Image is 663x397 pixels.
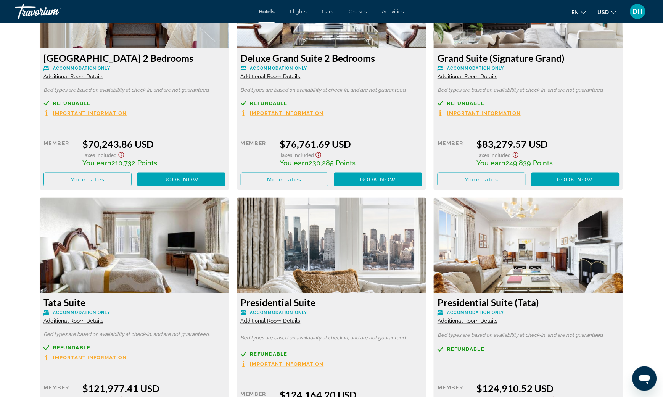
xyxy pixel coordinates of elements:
[314,150,323,158] button: Show Taxes and Fees disclaimer
[438,173,526,186] button: More rates
[290,8,307,15] a: Flights
[43,318,103,324] span: Additional Room Details
[82,152,117,158] span: Taxes included
[360,176,396,182] span: Book now
[117,150,126,158] button: Show Taxes and Fees disclaimer
[438,110,521,116] button: Important Information
[309,159,356,167] span: 230,285 Points
[53,355,127,360] span: Important Information
[241,352,423,357] a: Refundable
[464,176,499,182] span: More rates
[241,87,423,93] p: Bed types are based on availability at check-in, and are not guaranteed.
[43,87,225,93] p: Bed types are based on availability at check-in, and are not guaranteed.
[137,173,225,186] button: Book now
[557,176,594,182] span: Book now
[633,8,643,15] span: DH
[250,362,324,367] span: Important Information
[241,297,423,308] h3: Presidential Suite
[334,173,422,186] button: Book now
[241,138,274,167] div: Member
[447,66,504,71] span: Accommodation Only
[53,311,110,316] span: Accommodation Only
[241,110,324,116] button: Important Information
[82,159,111,167] span: You earn
[241,52,423,64] h3: Deluxe Grand Suite 2 Bedrooms
[628,3,648,19] button: User Menu
[15,2,92,21] a: Travorium
[82,383,225,394] div: $121,977.41 USD
[250,66,307,71] span: Accommodation Only
[259,8,275,15] a: Hotels
[438,318,497,324] span: Additional Room Details
[267,176,302,182] span: More rates
[43,100,225,106] a: Refundable
[241,361,324,368] button: Important Information
[53,111,127,116] span: Important Information
[434,198,623,293] img: 81c7ae97-aece-4cf8-bd70-8e7155ee53bb.jpeg
[250,101,288,106] span: Refundable
[447,347,484,352] span: Refundable
[438,333,620,338] p: Bed types are based on availability at check-in, and are not guaranteed.
[438,347,620,352] a: Refundable
[438,100,620,106] a: Refundable
[241,336,423,341] p: Bed types are based on availability at check-in, and are not guaranteed.
[250,111,324,116] span: Important Information
[280,138,422,150] div: $76,761.69 USD
[43,138,77,167] div: Member
[40,198,229,293] img: fb60ab86-1e41-4dfb-bdb4-3225cb2d8f6b.jpeg
[111,159,157,167] span: 210,732 Points
[506,159,553,167] span: 249,839 Points
[280,152,314,158] span: Taxes included
[438,87,620,93] p: Bed types are based on availability at check-in, and are not guaranteed.
[477,152,511,158] span: Taxes included
[43,52,225,64] h3: [GEOGRAPHIC_DATA] 2 Bedrooms
[438,52,620,64] h3: Grand Suite (Signature Grand)
[382,8,404,15] a: Activities
[43,355,127,361] button: Important Information
[82,138,225,150] div: $70,243.86 USD
[70,176,105,182] span: More rates
[438,73,497,79] span: Additional Room Details
[241,100,423,106] a: Refundable
[572,6,586,18] button: Change language
[43,297,225,308] h3: Tata Suite
[280,159,309,167] span: You earn
[511,150,520,158] button: Show Taxes and Fees disclaimer
[43,73,103,79] span: Additional Room Details
[43,332,225,337] p: Bed types are based on availability at check-in, and are not guaranteed.
[531,173,620,186] button: Book now
[250,352,288,357] span: Refundable
[163,176,200,182] span: Book now
[241,318,301,324] span: Additional Room Details
[43,345,225,351] a: Refundable
[598,6,616,18] button: Change currency
[43,110,127,116] button: Important Information
[241,73,301,79] span: Additional Room Details
[598,9,609,15] span: USD
[53,345,90,350] span: Refundable
[250,311,307,316] span: Accommodation Only
[477,159,506,167] span: You earn
[477,138,620,150] div: $83,279.57 USD
[438,138,471,167] div: Member
[572,9,579,15] span: en
[53,66,110,71] span: Accommodation Only
[438,297,620,308] h3: Presidential Suite (Tata)
[322,8,333,15] a: Cars
[53,101,90,106] span: Refundable
[632,366,657,391] iframe: Button to launch messaging window
[447,101,484,106] span: Refundable
[447,311,504,316] span: Accommodation Only
[477,383,620,394] div: $124,910.52 USD
[241,173,329,186] button: More rates
[349,8,367,15] a: Cruises
[237,198,426,293] img: a8d30477-61c9-4146-b5ce-da1885d17e98.jpeg
[447,111,521,116] span: Important Information
[43,173,132,186] button: More rates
